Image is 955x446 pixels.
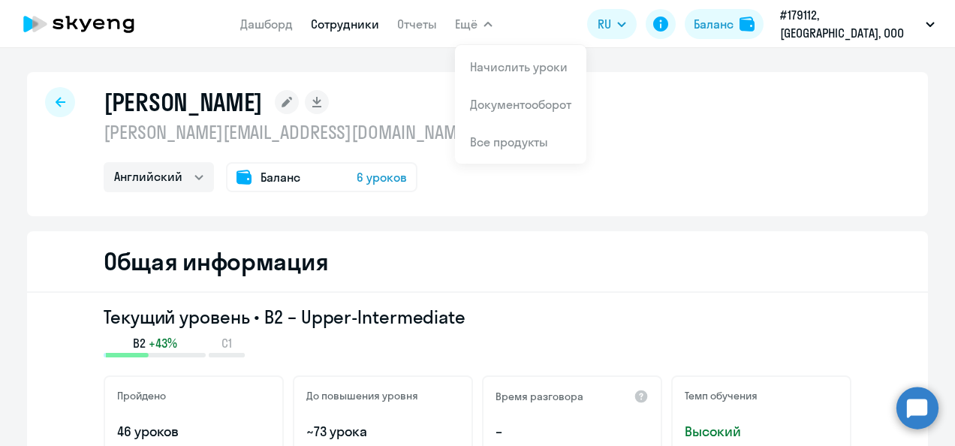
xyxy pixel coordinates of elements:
[773,6,942,42] button: #179112, [GEOGRAPHIC_DATA], ООО
[311,17,379,32] a: Сотрудники
[357,168,407,186] span: 6 уроков
[104,246,328,276] h2: Общая информация
[740,17,755,32] img: balance
[104,120,471,144] p: [PERSON_NAME][EMAIL_ADDRESS][DOMAIN_NAME]
[149,335,177,351] span: +43%
[685,422,838,441] span: Высокий
[598,15,611,33] span: RU
[685,389,758,402] h5: Темп обучения
[496,422,649,441] p: –
[470,97,571,112] a: Документооборот
[104,305,851,329] h3: Текущий уровень • B2 – Upper-Intermediate
[780,6,920,42] p: #179112, [GEOGRAPHIC_DATA], ООО
[470,134,548,149] a: Все продукты
[117,389,166,402] h5: Пройдено
[117,422,270,441] p: 46 уроков
[397,17,437,32] a: Отчеты
[306,389,418,402] h5: До повышения уровня
[694,15,734,33] div: Баланс
[261,168,300,186] span: Баланс
[496,390,583,403] h5: Время разговора
[455,15,477,33] span: Ещё
[470,59,568,74] a: Начислить уроки
[455,9,493,39] button: Ещё
[104,87,263,117] h1: [PERSON_NAME]
[587,9,637,39] button: RU
[306,422,459,441] p: ~73 урока
[221,335,232,351] span: C1
[685,9,764,39] button: Балансbalance
[133,335,146,351] span: B2
[240,17,293,32] a: Дашборд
